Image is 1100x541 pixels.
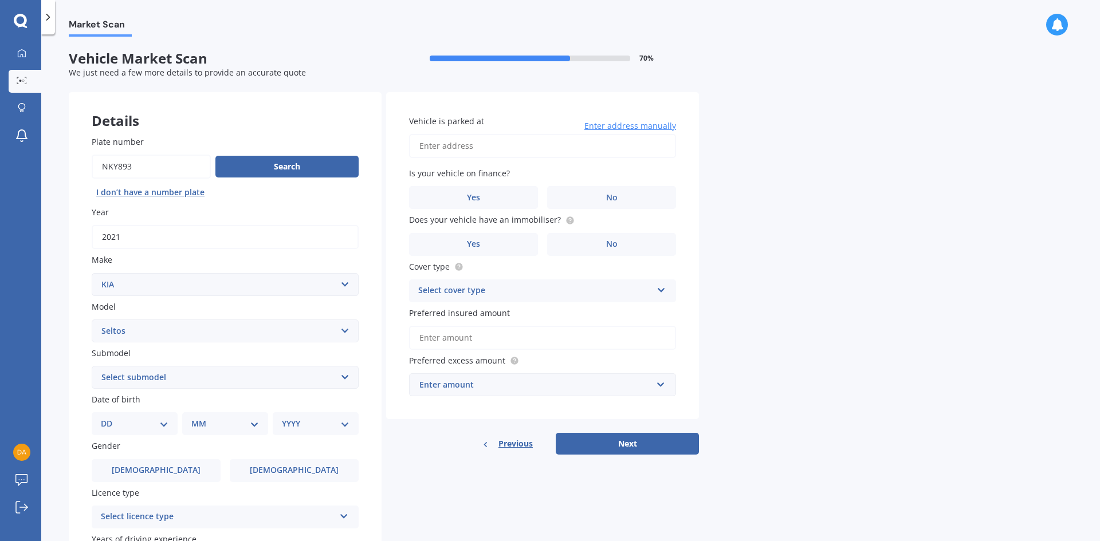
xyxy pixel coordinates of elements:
div: Details [69,92,382,127]
span: Market Scan [69,19,132,34]
span: Cover type [409,261,450,272]
span: Licence type [92,487,139,498]
span: Is your vehicle on finance? [409,168,510,179]
span: Date of birth [92,394,140,405]
span: [DEMOGRAPHIC_DATA] [112,465,201,475]
input: Enter address [409,134,676,158]
span: Yes [467,193,480,203]
button: Next [556,433,699,455]
span: Enter address manually [584,120,676,132]
span: Preferred insured amount [409,307,510,318]
div: Select licence type [101,510,335,524]
input: Enter plate number [92,155,211,179]
input: Enter amount [409,326,676,350]
span: No [606,239,618,249]
span: Year [92,207,109,218]
span: Vehicle is parked at [409,116,484,127]
span: Gender [92,441,120,452]
button: Search [215,156,359,177]
span: Preferred excess amount [409,355,505,366]
span: Vehicle Market Scan [69,50,384,67]
button: I don’t have a number plate [92,183,209,202]
span: We just need a few more details to provide an accurate quote [69,67,306,78]
span: Plate number [92,136,144,147]
span: Make [92,255,112,266]
div: Enter amount [419,378,652,391]
span: [DEMOGRAPHIC_DATA] [250,465,339,475]
span: No [606,193,618,203]
span: 70 % [639,54,654,62]
span: Previous [498,435,533,452]
span: Does your vehicle have an immobiliser? [409,215,561,226]
img: 8353609f750cec0e50e1651f3521e6f1 [13,444,30,461]
div: Select cover type [418,284,652,298]
input: YYYY [92,225,359,249]
span: Submodel [92,347,131,358]
span: Model [92,301,116,312]
span: Yes [467,239,480,249]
